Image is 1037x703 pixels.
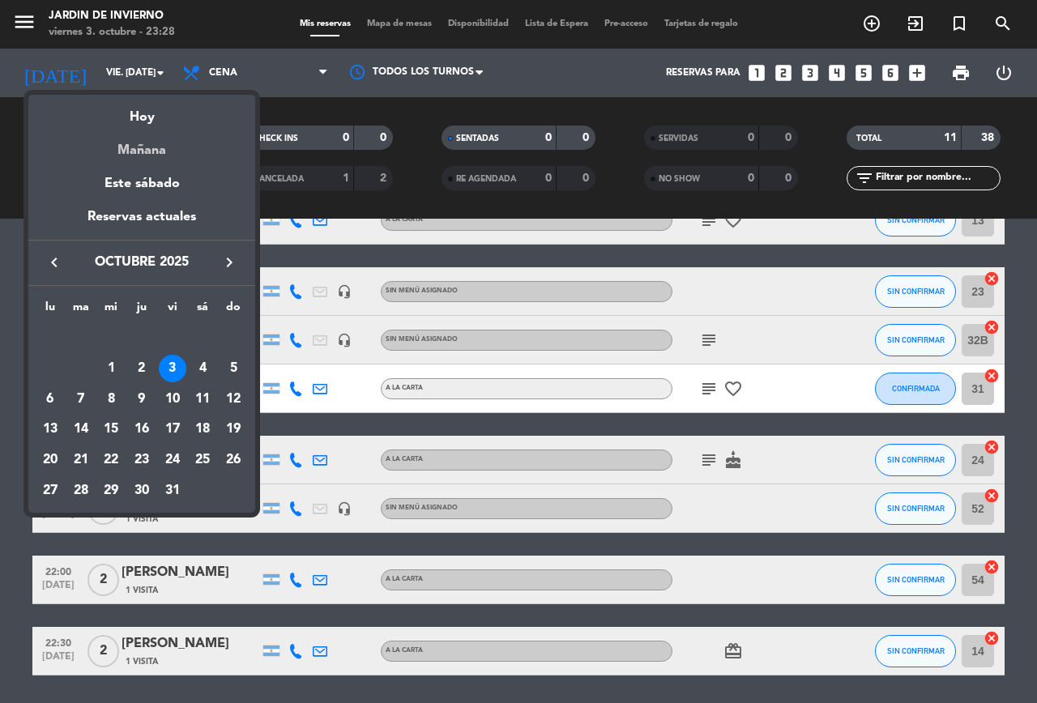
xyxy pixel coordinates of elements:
div: 26 [220,446,247,474]
div: 27 [36,477,64,505]
div: 21 [67,446,95,474]
button: keyboard_arrow_left [40,252,69,273]
div: 5 [220,355,247,382]
th: miércoles [96,298,126,323]
td: 1 de octubre de 2025 [96,353,126,384]
div: 3 [159,355,186,382]
div: 2 [128,355,156,382]
td: 27 de octubre de 2025 [35,475,66,506]
div: 20 [36,446,64,474]
td: 8 de octubre de 2025 [96,384,126,415]
th: lunes [35,298,66,323]
td: 2 de octubre de 2025 [126,353,157,384]
td: 12 de octubre de 2025 [218,384,249,415]
div: 1 [97,355,125,382]
td: 10 de octubre de 2025 [157,384,188,415]
div: 8 [97,386,125,413]
button: keyboard_arrow_right [215,252,244,273]
td: 3 de octubre de 2025 [157,353,188,384]
div: Mañana [28,128,255,161]
td: 29 de octubre de 2025 [96,475,126,506]
div: 4 [189,355,216,382]
td: OCT. [35,322,249,353]
div: 24 [159,446,186,474]
td: 18 de octubre de 2025 [188,414,219,445]
div: Reservas actuales [28,207,255,240]
td: 11 de octubre de 2025 [188,384,219,415]
div: 11 [189,386,216,413]
div: Este sábado [28,161,255,207]
td: 13 de octubre de 2025 [35,414,66,445]
span: octubre 2025 [69,252,215,273]
td: 5 de octubre de 2025 [218,353,249,384]
div: 23 [128,446,156,474]
td: 22 de octubre de 2025 [96,445,126,475]
th: viernes [157,298,188,323]
td: 23 de octubre de 2025 [126,445,157,475]
i: keyboard_arrow_right [220,253,239,272]
td: 20 de octubre de 2025 [35,445,66,475]
div: 29 [97,477,125,505]
div: 6 [36,386,64,413]
td: 17 de octubre de 2025 [157,414,188,445]
th: martes [66,298,96,323]
div: 28 [67,477,95,505]
td: 14 de octubre de 2025 [66,414,96,445]
div: 17 [159,415,186,443]
td: 25 de octubre de 2025 [188,445,219,475]
td: 30 de octubre de 2025 [126,475,157,506]
div: 19 [220,415,247,443]
div: 10 [159,386,186,413]
div: 16 [128,415,156,443]
th: sábado [188,298,219,323]
td: 16 de octubre de 2025 [126,414,157,445]
div: 9 [128,386,156,413]
td: 15 de octubre de 2025 [96,414,126,445]
td: 31 de octubre de 2025 [157,475,188,506]
div: 18 [189,415,216,443]
i: keyboard_arrow_left [45,253,64,272]
td: 21 de octubre de 2025 [66,445,96,475]
th: jueves [126,298,157,323]
div: 13 [36,415,64,443]
td: 4 de octubre de 2025 [188,353,219,384]
td: 28 de octubre de 2025 [66,475,96,506]
div: 22 [97,446,125,474]
th: domingo [218,298,249,323]
div: 12 [220,386,247,413]
td: 24 de octubre de 2025 [157,445,188,475]
div: Hoy [28,95,255,128]
div: 31 [159,477,186,505]
td: 7 de octubre de 2025 [66,384,96,415]
td: 26 de octubre de 2025 [218,445,249,475]
td: 6 de octubre de 2025 [35,384,66,415]
td: 9 de octubre de 2025 [126,384,157,415]
div: 14 [67,415,95,443]
div: 30 [128,477,156,505]
div: 7 [67,386,95,413]
div: 15 [97,415,125,443]
div: 25 [189,446,216,474]
td: 19 de octubre de 2025 [218,414,249,445]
